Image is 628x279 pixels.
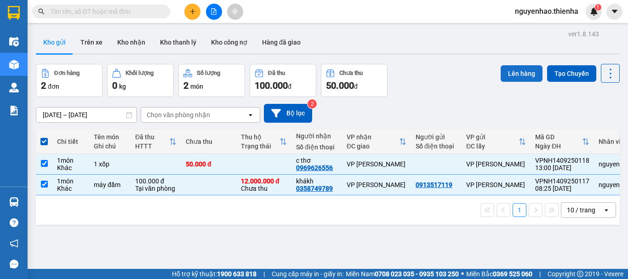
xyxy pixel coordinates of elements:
[296,185,333,192] div: 0358749789
[135,177,177,185] div: 100.000 đ
[347,133,399,141] div: VP nhận
[36,108,137,122] input: Select a date range.
[204,31,255,53] button: Kho công nợ
[535,164,589,171] div: 13:00 [DATE]
[247,111,254,119] svg: open
[568,29,599,39] div: ver 1.8.143
[57,185,85,192] div: Khác
[416,142,457,150] div: Số điện thoại
[508,6,586,17] span: nguyenhao.thienha
[184,4,200,20] button: plus
[135,133,169,141] div: Đã thu
[288,83,291,90] span: đ
[211,8,217,15] span: file-add
[466,181,526,188] div: VP [PERSON_NAME]
[9,106,19,115] img: solution-icon
[531,130,594,154] th: Toggle SortBy
[54,70,80,76] div: Đơn hàng
[250,64,316,97] button: Đã thu100.000đ
[241,133,280,141] div: Thu hộ
[296,143,337,151] div: Số điện thoại
[535,157,589,164] div: VPNH1409250118
[190,83,203,90] span: món
[110,31,153,53] button: Kho nhận
[57,157,85,164] div: 1 món
[539,269,541,279] span: |
[10,218,18,227] span: question-circle
[241,142,280,150] div: Trạng thái
[9,83,19,92] img: warehouse-icon
[590,7,598,16] img: icon-new-feature
[172,269,257,279] span: Hỗ trợ kỹ thuật:
[94,181,126,188] div: máy đầm
[416,181,452,188] div: 0913517119
[94,133,126,141] div: Tên món
[308,99,317,108] sup: 2
[94,142,126,150] div: Ghi chú
[186,160,232,168] div: 50.000 đ
[606,4,622,20] button: caret-down
[57,138,85,145] div: Chi tiết
[535,142,582,150] div: Ngày ĐH
[296,157,337,164] div: c thơ
[461,272,464,276] span: ⚪️
[107,64,174,97] button: Khối lượng0kg
[57,164,85,171] div: Khác
[272,269,343,279] span: Cung cấp máy in - giấy in:
[41,80,46,91] span: 2
[36,64,103,97] button: Đơn hàng2đơn
[206,4,222,20] button: file-add
[241,177,287,192] div: Chưa thu
[131,130,181,154] th: Toggle SortBy
[183,80,188,91] span: 2
[236,130,291,154] th: Toggle SortBy
[347,181,406,188] div: VP [PERSON_NAME]
[197,70,220,76] div: Số lượng
[535,185,589,192] div: 08:25 [DATE]
[112,80,117,91] span: 0
[567,205,595,215] div: 10 / trang
[462,130,531,154] th: Toggle SortBy
[153,31,204,53] button: Kho thanh lý
[466,269,532,279] span: Miền Bắc
[501,65,542,82] button: Lên hàng
[48,83,59,90] span: đơn
[296,177,337,185] div: khákh
[51,6,159,17] input: Tìm tên, số ĐT hoặc mã đơn
[36,31,73,53] button: Kho gửi
[9,197,19,207] img: warehouse-icon
[186,138,232,145] div: Chưa thu
[342,130,411,154] th: Toggle SortBy
[147,110,210,120] div: Chọn văn phòng nhận
[241,177,287,185] div: 12.000.000 đ
[347,160,406,168] div: VP [PERSON_NAME]
[466,142,519,150] div: ĐC lấy
[296,164,333,171] div: 0969626556
[10,239,18,248] span: notification
[126,70,154,76] div: Khối lượng
[135,185,177,192] div: Tại văn phòng
[466,133,519,141] div: VP gửi
[577,271,583,277] span: copyright
[535,133,582,141] div: Mã GD
[178,64,245,97] button: Số lượng2món
[347,142,399,150] div: ĐC giao
[9,60,19,69] img: warehouse-icon
[57,177,85,185] div: 1 món
[375,270,459,278] strong: 0708 023 035 - 0935 103 250
[493,270,532,278] strong: 0369 525 060
[217,270,257,278] strong: 1900 633 818
[264,104,312,123] button: Bộ lọc
[38,8,45,15] span: search
[346,269,459,279] span: Miền Nam
[466,160,526,168] div: VP [PERSON_NAME]
[263,269,265,279] span: |
[321,64,388,97] button: Chưa thu50.000đ
[296,132,337,140] div: Người nhận
[227,4,243,20] button: aim
[255,80,288,91] span: 100.000
[8,6,20,20] img: logo-vxr
[535,177,589,185] div: VPNH1409250117
[10,260,18,268] span: message
[595,4,601,11] sup: 1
